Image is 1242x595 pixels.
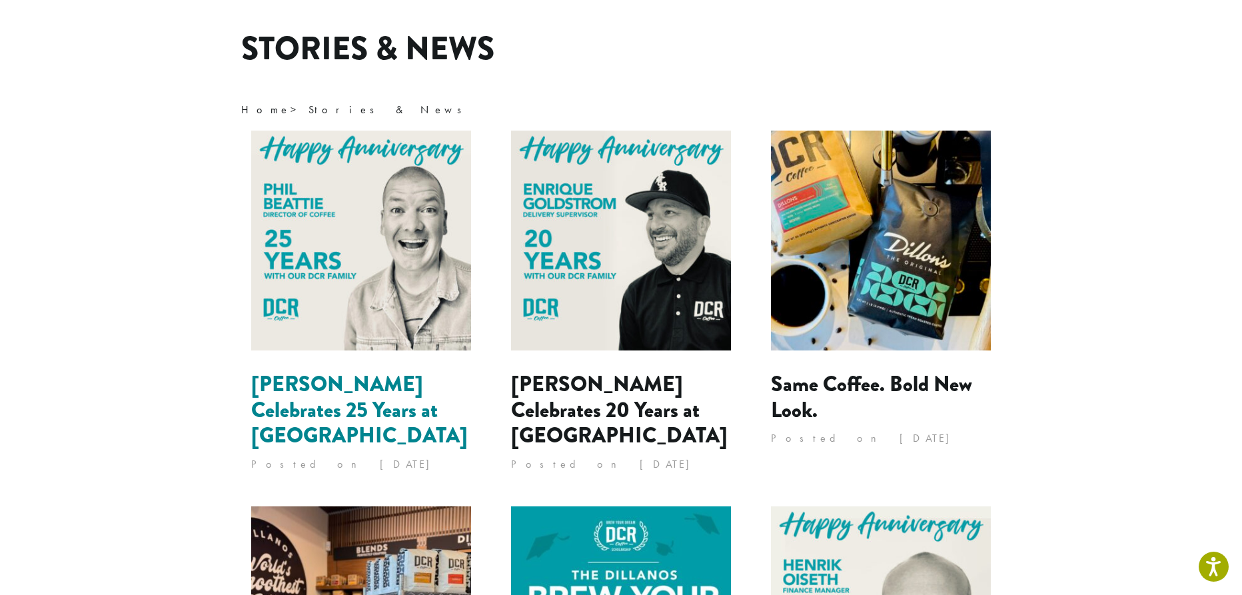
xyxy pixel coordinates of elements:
a: Home [241,103,291,117]
img: Same Coffee. Bold New Look. [771,131,991,350]
span: Stories & News [309,103,470,117]
img: Phil Celebrates 25 Years at Dillanos [251,131,471,350]
p: Posted on [DATE] [251,454,471,474]
a: Same Coffee. Bold New Look. [771,368,972,425]
span: > [241,103,470,117]
a: [PERSON_NAME] Celebrates 25 Years at [GEOGRAPHIC_DATA] [251,368,468,451]
p: Posted on [DATE] [511,454,731,474]
a: [PERSON_NAME] Celebrates 20 Years at [GEOGRAPHIC_DATA] [511,368,728,451]
img: Enrique Celebrates 20 Years at Dillanos [511,131,731,350]
p: Posted on [DATE] [771,428,991,448]
h1: Stories & News [241,30,1001,69]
